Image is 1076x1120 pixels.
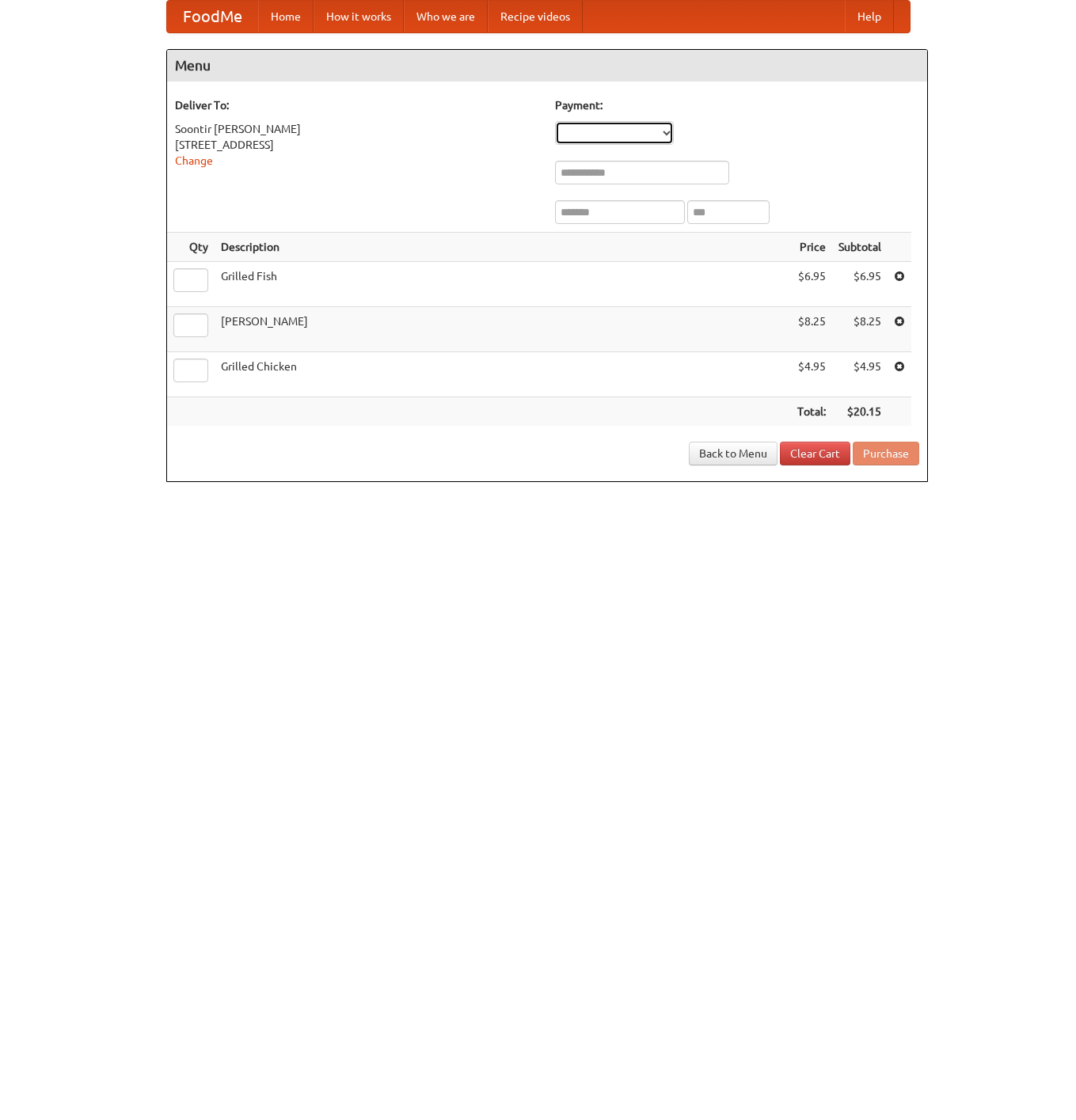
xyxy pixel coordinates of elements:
th: Description [215,233,791,262]
div: Soontir [PERSON_NAME] [175,121,539,137]
th: Qty [167,233,215,262]
a: FoodMe [167,1,258,32]
th: Price [791,233,832,262]
h4: Menu [167,50,927,82]
a: Recipe videos [488,1,583,32]
a: Home [258,1,314,32]
td: $6.95 [832,262,888,307]
a: Help [845,1,894,32]
td: $4.95 [832,352,888,397]
a: Back to Menu [689,442,778,465]
div: [STREET_ADDRESS] [175,137,539,153]
a: How it works [314,1,404,32]
h5: Deliver To: [175,97,539,113]
td: $8.25 [832,307,888,352]
th: Subtotal [832,233,888,262]
td: [PERSON_NAME] [215,307,791,352]
button: Purchase [853,442,919,465]
td: $4.95 [791,352,832,397]
td: Grilled Chicken [215,352,791,397]
td: Grilled Fish [215,262,791,307]
a: Change [175,154,213,167]
th: $20.15 [832,397,888,427]
td: $6.95 [791,262,832,307]
h5: Payment: [555,97,919,113]
th: Total: [791,397,832,427]
td: $8.25 [791,307,832,352]
a: Clear Cart [780,442,850,465]
a: Who we are [404,1,488,32]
